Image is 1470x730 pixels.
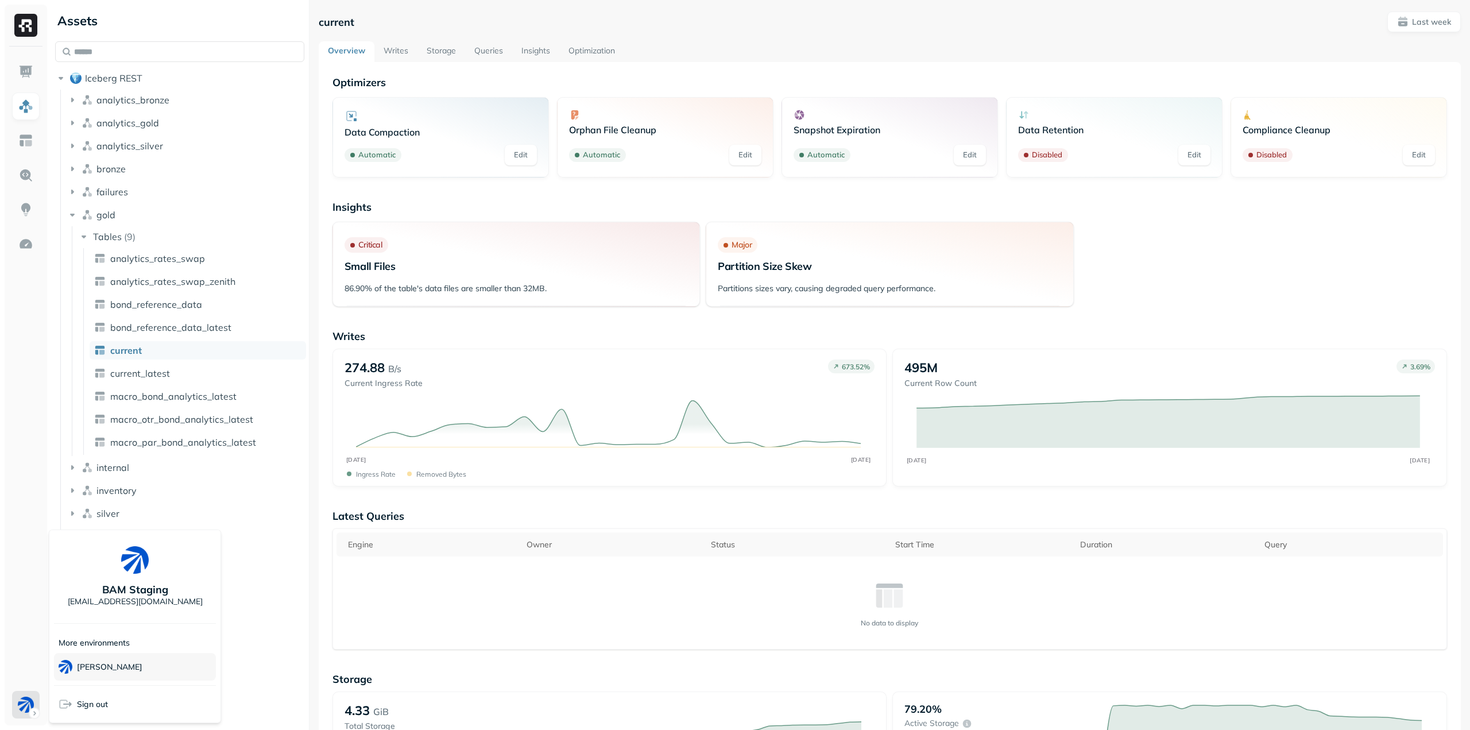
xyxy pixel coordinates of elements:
[121,546,149,574] img: BAM Staging
[68,596,203,607] p: [EMAIL_ADDRESS][DOMAIN_NAME]
[77,662,142,673] p: [PERSON_NAME]
[77,699,108,710] span: Sign out
[59,660,72,674] img: BAM Dev
[102,583,168,596] p: BAM Staging
[59,638,130,648] p: More environments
